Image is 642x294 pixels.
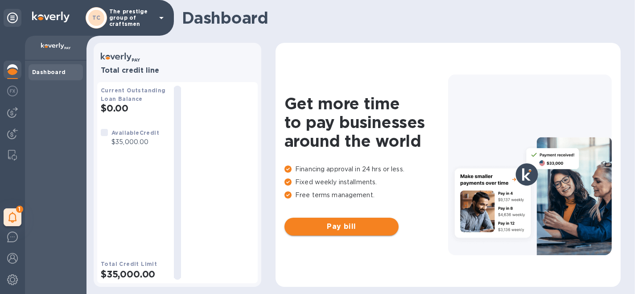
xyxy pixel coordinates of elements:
[284,178,448,187] p: Fixed weekly installments.
[284,218,399,236] button: Pay bill
[101,269,167,280] h2: $35,000.00
[7,86,18,96] img: Foreign exchange
[284,190,448,200] p: Free terms management.
[16,206,23,213] span: 1
[4,9,21,27] div: Unpin categories
[101,103,167,114] h2: $0.00
[182,8,616,27] h1: Dashboard
[284,94,448,150] h1: Get more time to pay businesses around the world
[292,221,391,232] span: Pay bill
[32,69,66,75] b: Dashboard
[101,261,157,267] b: Total Credit Limit
[109,8,154,27] p: The prestige group of craftsmen
[92,14,101,21] b: TC
[32,12,70,22] img: Logo
[101,87,166,102] b: Current Outstanding Loan Balance
[101,66,254,75] h3: Total credit line
[111,129,159,136] b: Available Credit
[284,165,448,174] p: Financing approval in 24 hrs or less.
[111,137,159,147] p: $35,000.00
